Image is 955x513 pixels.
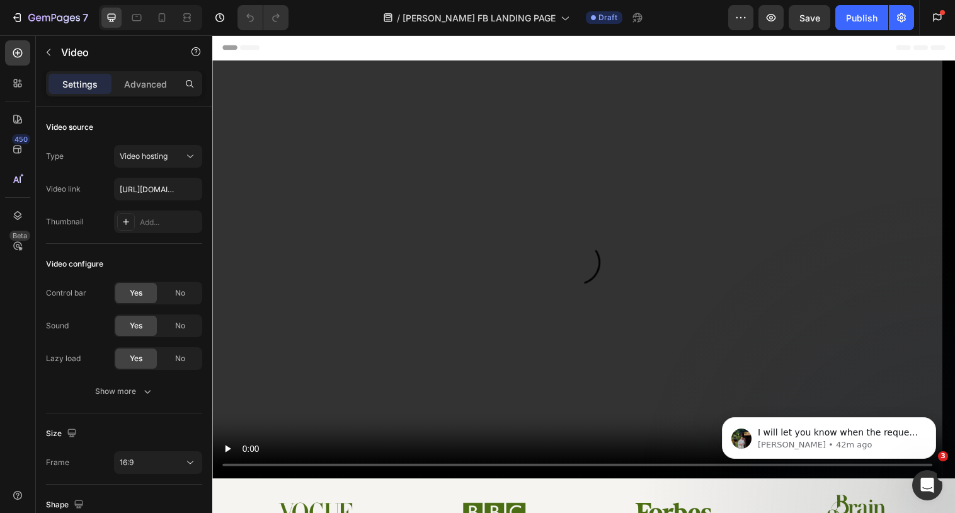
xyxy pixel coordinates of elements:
img: gempages_432750572815254551-87611b01-590f-4dcc-a9c6-971216515a09.png [254,471,319,500]
button: Video hosting [114,145,202,168]
span: Video hosting [120,151,168,161]
img: gempages_432750572815254551-385b9199-f943-46d9-a539-d2bdce719606.png [426,475,512,497]
iframe: Intercom notifications message [703,391,955,479]
span: No [175,320,185,331]
span: 3 [938,451,948,461]
span: Draft [598,12,617,23]
input: Insert video url here [114,178,202,200]
div: Thumbnail [46,216,84,228]
p: Settings [62,78,98,91]
button: Publish [835,5,888,30]
iframe: Design area [212,35,955,513]
span: Yes [130,320,142,331]
p: 7 [83,10,88,25]
div: Sound [46,320,69,331]
iframe: Intercom live chat [912,470,942,500]
div: Video link [46,183,81,195]
div: Lazy load [46,353,81,364]
div: Publish [846,11,878,25]
span: No [175,287,185,299]
button: Show more [46,380,202,403]
button: Save [789,5,830,30]
button: 7 [5,5,94,30]
div: Video configure [46,258,103,270]
div: Control bar [46,287,86,299]
span: / [397,11,400,25]
img: gempages_432750572815254551-71ed4ced-0322-4426-9f3d-d21472cc8a0a.png [619,468,685,504]
div: Type [46,151,64,162]
span: [PERSON_NAME] FB LANDING PAGE [403,11,556,25]
span: Yes [130,353,142,364]
div: Size [46,425,79,442]
img: gempages_432750572815254551-dc4124ae-d69a-4f52-9342-fd6e04f1a8a0.png [66,475,143,495]
span: 16:9 [120,458,134,467]
p: Video [61,45,168,60]
div: Beta [9,231,30,241]
p: Advanced [124,78,167,91]
div: Show more [95,385,154,398]
div: Video source [46,122,93,133]
span: Save [799,13,820,23]
span: Yes [130,287,142,299]
span: No [175,353,185,364]
div: Add... [140,217,199,228]
button: 16:9 [114,451,202,474]
div: Undo/Redo [237,5,289,30]
div: 450 [12,134,30,144]
div: Frame [46,457,69,468]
